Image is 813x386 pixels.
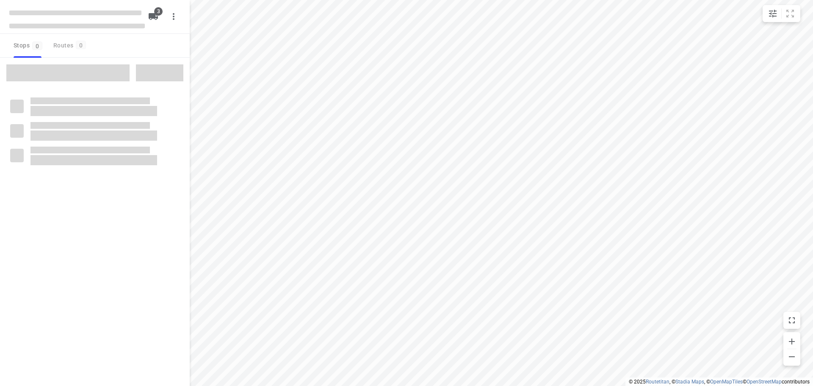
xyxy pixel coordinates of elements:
[763,5,800,22] div: small contained button group
[764,5,781,22] button: Map settings
[747,379,782,385] a: OpenStreetMap
[629,379,810,385] li: © 2025 , © , © © contributors
[675,379,704,385] a: Stadia Maps
[646,379,669,385] a: Routetitan
[710,379,743,385] a: OpenMapTiles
